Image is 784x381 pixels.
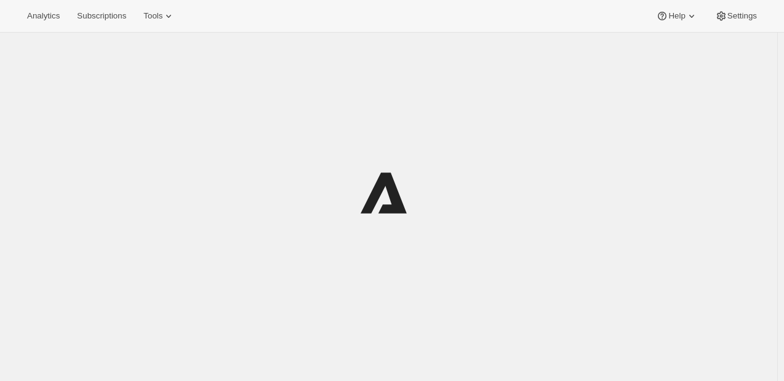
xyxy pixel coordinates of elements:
[708,7,764,25] button: Settings
[668,11,685,21] span: Help
[77,11,126,21] span: Subscriptions
[20,7,67,25] button: Analytics
[136,7,182,25] button: Tools
[649,7,705,25] button: Help
[727,11,757,21] span: Settings
[70,7,134,25] button: Subscriptions
[143,11,162,21] span: Tools
[27,11,60,21] span: Analytics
